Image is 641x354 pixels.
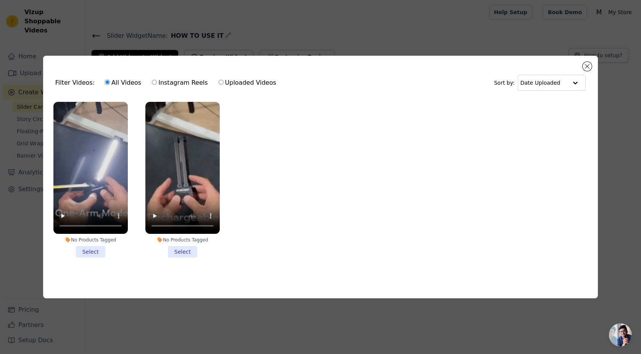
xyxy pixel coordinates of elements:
[145,237,220,243] div: No Products Tagged
[105,78,142,88] label: All Videos
[151,78,208,88] label: Instagram Reels
[55,74,280,92] div: Filter Videos:
[609,323,632,346] a: Open chat
[494,75,586,91] div: Sort by:
[583,62,592,71] button: Close modal
[53,237,128,243] div: No Products Tagged
[218,78,277,88] label: Uploaded Videos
